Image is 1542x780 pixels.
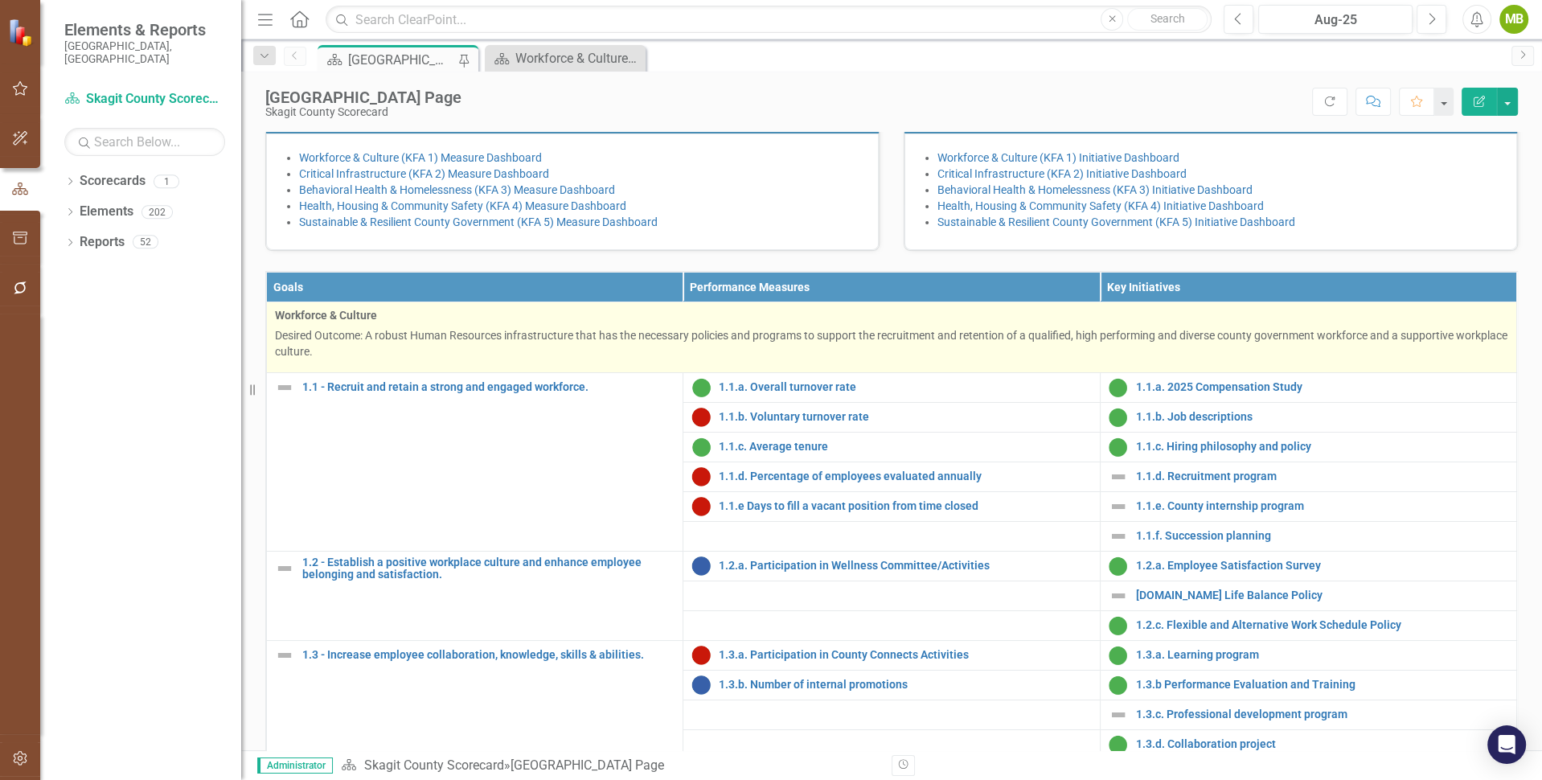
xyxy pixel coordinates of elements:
a: 1.1.c. Average tenure [719,441,1091,453]
img: On Target [1109,646,1128,665]
a: Sustainable & Resilient County Government (KFA 5) Initiative Dashboard [937,216,1295,228]
a: 1.1 - Recruit and retain a strong and engaged workforce. [302,381,675,393]
td: Double-Click to Edit Right Click for Context Menu [1100,700,1516,729]
a: [DOMAIN_NAME] Life Balance Policy [1136,589,1508,601]
a: Workforce & Culture (KFA 1) Measure Dashboard [299,151,542,164]
td: Double-Click to Edit Right Click for Context Menu [683,372,1100,402]
a: 1.1.b. Voluntary turnover rate [719,411,1091,423]
td: Double-Click to Edit Right Click for Context Menu [1100,581,1516,610]
img: ClearPoint Strategy [8,18,36,47]
button: MB [1499,5,1528,34]
div: [GEOGRAPHIC_DATA] Page [265,88,461,106]
a: 1.2.a. Employee Satisfaction Survey [1136,560,1508,572]
div: Open Intercom Messenger [1487,725,1526,764]
img: On Target [691,437,711,457]
a: 1.2.c. Flexible and Alternative Work Schedule Policy [1136,619,1508,631]
span: Workforce & Culture [275,307,1508,323]
a: 1.1.e. County internship program [1136,500,1508,512]
a: Sustainable & Resilient County Government (KFA 5) Measure Dashboard [299,216,658,228]
a: Critical Infrastructure (KFA 2) Measure Dashboard [299,167,549,180]
img: Not Defined [1109,586,1128,606]
a: Health, Housing & Community Safety (KFA 4) Measure Dashboard [299,199,626,212]
a: Behavioral Health & Homelessness (KFA 3) Initiative Dashboard [937,183,1253,196]
td: Double-Click to Edit Right Click for Context Menu [683,670,1100,700]
img: Not Defined [1109,467,1128,486]
td: Double-Click to Edit Right Click for Context Menu [267,372,683,551]
a: Behavioral Health & Homelessness (KFA 3) Measure Dashboard [299,183,615,196]
a: 1.3 - Increase employee collaboration, knowledge, skills & abilities. [302,649,675,661]
a: 1.3.b. Number of internal promotions [719,679,1091,691]
img: On Target [1109,675,1128,695]
div: 202 [141,205,173,219]
a: Skagit County Scorecard [64,90,225,109]
img: On Target [1109,378,1128,397]
a: Workforce & Culture (KFA 1) Initiative Dashboard [937,151,1179,164]
td: Double-Click to Edit Right Click for Context Menu [1100,402,1516,432]
a: Reports [80,233,125,252]
div: [GEOGRAPHIC_DATA] Page [510,757,663,773]
a: Skagit County Scorecard [363,757,503,773]
div: Aug-25 [1264,10,1407,30]
td: Double-Click to Edit [267,302,1517,372]
a: 1.1.c. Hiring philosophy and policy [1136,441,1508,453]
img: On Target [1109,408,1128,427]
td: Double-Click to Edit Right Click for Context Menu [267,551,683,640]
td: Double-Click to Edit Right Click for Context Menu [683,432,1100,462]
div: 52 [133,236,158,249]
td: Double-Click to Edit Right Click for Context Menu [1100,521,1516,551]
a: 1.1.b. Job descriptions [1136,411,1508,423]
td: Double-Click to Edit Right Click for Context Menu [1100,670,1516,700]
a: Critical Infrastructure (KFA 2) Initiative Dashboard [937,167,1187,180]
a: Scorecards [80,172,146,191]
td: Double-Click to Edit Right Click for Context Menu [1100,462,1516,491]
a: 1.1.d. Percentage of employees evaluated annually [719,470,1091,482]
img: Below Plan [691,467,711,486]
small: [GEOGRAPHIC_DATA], [GEOGRAPHIC_DATA] [64,39,225,66]
img: On Target [1109,556,1128,576]
a: 1.1.d. Recruitment program [1136,470,1508,482]
img: Not Defined [1109,497,1128,516]
span: Search [1150,12,1185,25]
td: Double-Click to Edit Right Click for Context Menu [683,640,1100,670]
img: Not Defined [1109,527,1128,546]
td: Double-Click to Edit Right Click for Context Menu [1100,551,1516,581]
p: Desired Outcome: A robust Human Resources infrastructure that has the necessary policies and prog... [275,327,1508,359]
td: Double-Click to Edit Right Click for Context Menu [1100,432,1516,462]
span: Administrator [257,757,333,774]
a: 1.3.d. Collaboration project [1136,738,1508,750]
img: Not Defined [275,646,294,665]
a: 1.3.a. Participation in County Connects Activities [719,649,1091,661]
img: Not Defined [275,559,294,578]
td: Double-Click to Edit Right Click for Context Menu [1100,491,1516,521]
a: 1.3.c. Professional development program [1136,708,1508,720]
img: No Information [691,675,711,695]
td: Double-Click to Edit Right Click for Context Menu [683,491,1100,521]
td: Double-Click to Edit Right Click for Context Menu [1100,729,1516,759]
div: Workforce & Culture (KFA 1) Measure Dashboard [515,48,642,68]
img: On Target [1109,437,1128,457]
a: Workforce & Culture (KFA 1) Measure Dashboard [489,48,642,68]
button: Aug-25 [1258,5,1413,34]
div: Skagit County Scorecard [265,106,461,118]
a: 1.1.a. Overall turnover rate [719,381,1091,393]
img: No Information [691,556,711,576]
td: Double-Click to Edit Right Click for Context Menu [1100,640,1516,670]
img: On Target [691,378,711,397]
div: [GEOGRAPHIC_DATA] Page [348,50,454,70]
a: 1.1.e Days to fill a vacant position from time closed [719,500,1091,512]
td: Double-Click to Edit Right Click for Context Menu [683,551,1100,581]
img: Below Plan [691,408,711,427]
button: Search [1127,8,1208,31]
img: Not Defined [1109,705,1128,725]
a: 1.2.a. Participation in Wellness Committee/Activities [719,560,1091,572]
span: Elements & Reports [64,20,225,39]
img: Below Plan [691,646,711,665]
input: Search ClearPoint... [326,6,1212,34]
td: Double-Click to Edit Right Click for Context Menu [1100,610,1516,640]
div: 1 [154,174,179,188]
a: 1.1.a. 2025 Compensation Study [1136,381,1508,393]
a: 1.1.f. Succession planning [1136,530,1508,542]
a: 1.2 - Establish a positive workplace culture and enhance employee belonging and satisfaction. [302,556,675,581]
input: Search Below... [64,128,225,156]
div: » [341,757,880,775]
